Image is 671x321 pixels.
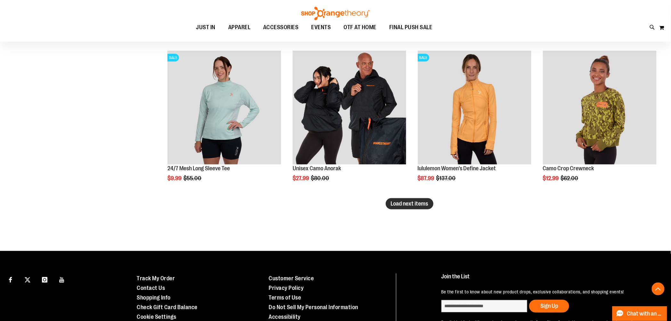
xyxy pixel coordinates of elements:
a: Visit our Facebook page [5,274,16,285]
a: lululemon Women's Define Jacket [418,165,496,172]
span: $9.99 [167,175,182,182]
div: product [540,47,660,198]
img: Shop Orangetheory [300,7,371,20]
div: product [164,47,284,198]
span: FINAL PUSH SALE [389,20,433,35]
span: SALE [167,54,179,62]
a: 24/7 Mesh Long Sleeve TeeSALE [167,51,281,165]
a: Unisex Camo Anorak [293,165,341,172]
span: $55.00 [183,175,202,182]
a: Contact Us [137,285,165,291]
a: Product image for lululemon Define JacketSALE [418,51,531,165]
input: enter email [441,300,528,313]
a: Shopping Info [137,294,171,301]
a: 24/7 Mesh Long Sleeve Tee [167,165,230,172]
a: Track My Order [137,275,175,282]
span: $80.00 [311,175,330,182]
span: Load next items [391,200,428,207]
div: product [415,47,535,198]
span: $62.00 [561,175,579,182]
a: Visit our X page [22,274,33,285]
img: 24/7 Mesh Long Sleeve Tee [167,51,281,165]
span: $27.99 [293,175,310,182]
a: Accessibility [269,314,301,320]
p: Be the first to know about new product drops, exclusive collaborations, and shopping events! [441,289,655,295]
span: Chat with an Expert [627,311,663,317]
a: Privacy Policy [269,285,303,291]
a: Terms of Use [269,294,301,301]
a: ACCESSORIES [257,20,305,35]
span: $87.99 [418,175,435,182]
img: Product image for Unisex Camo Anorak [293,51,406,165]
a: Check Gift Card Balance [137,304,198,310]
a: EVENTS [305,20,337,35]
span: OTF AT HOME [344,20,377,35]
span: $12.99 [543,175,560,182]
a: Visit our Instagram page [39,274,50,285]
a: JUST IN [190,20,222,35]
img: Product image for Camo Crop Crewneck [543,51,657,165]
img: Twitter [25,277,30,283]
a: Do Not Sell My Personal Information [269,304,358,310]
button: Load next items [386,198,433,209]
span: JUST IN [196,20,215,35]
span: ACCESSORIES [263,20,299,35]
button: Sign Up [529,300,569,313]
a: FINAL PUSH SALE [383,20,439,35]
span: Sign Up [540,303,558,309]
span: SALE [418,54,429,62]
a: Camo Crop Crewneck [543,165,594,172]
a: Cookie Settings [137,314,176,320]
a: Product image for Camo Crop Crewneck [543,51,657,165]
h4: Join the List [441,274,655,285]
button: Back To Top [652,283,665,295]
span: EVENTS [311,20,331,35]
a: Customer Service [269,275,314,282]
a: Visit our Youtube page [56,274,68,285]
a: OTF AT HOME [337,20,383,35]
span: $137.00 [436,175,457,182]
div: product [289,47,409,198]
img: Product image for lululemon Define Jacket [418,51,531,165]
button: Chat with an Expert [612,306,667,321]
a: APPAREL [222,20,257,35]
span: APPAREL [228,20,251,35]
a: Product image for Unisex Camo Anorak [293,51,406,165]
